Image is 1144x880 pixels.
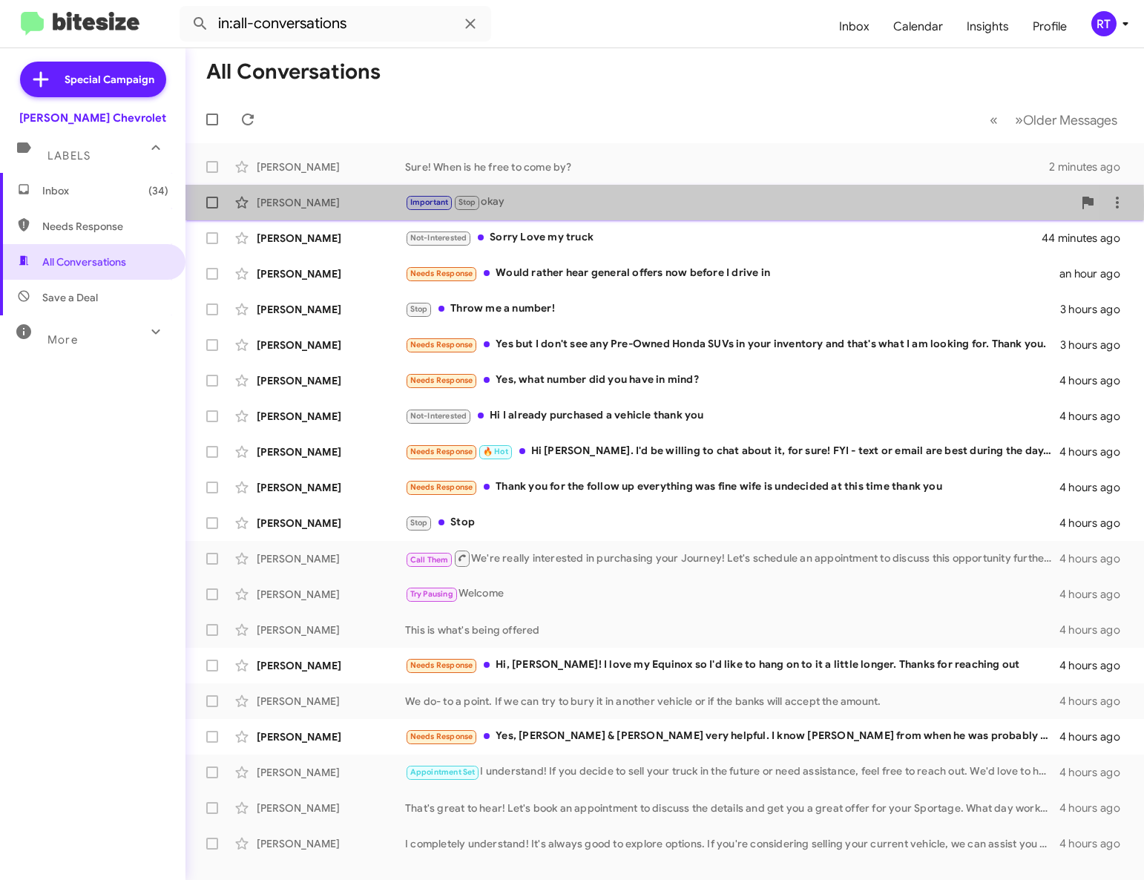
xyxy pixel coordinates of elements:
div: okay [405,194,1073,211]
button: RT [1079,11,1128,36]
span: Special Campaign [65,72,154,87]
div: [PERSON_NAME] [257,765,405,780]
span: Needs Response [410,269,473,278]
div: Yes, what number did you have in mind? [405,372,1059,389]
div: Stop [405,514,1059,531]
div: [PERSON_NAME] [257,231,405,246]
div: 4 hours ago [1059,729,1132,744]
span: Important [410,197,449,207]
span: Inbox [42,183,168,198]
span: « [990,111,998,129]
div: 4 hours ago [1059,765,1132,780]
div: 2 minutes ago [1049,160,1132,174]
a: Inbox [827,5,881,48]
div: Hi [PERSON_NAME]. I'd be willing to chat about it, for sure! FYI - text or email are best during ... [405,443,1059,460]
div: 4 hours ago [1059,623,1132,637]
div: We're really interested in purchasing your Journey! Let's schedule an appointment to discuss this... [405,549,1059,568]
span: Needs Response [42,219,168,234]
div: [PERSON_NAME] [257,266,405,281]
div: an hour ago [1059,266,1132,281]
div: [PERSON_NAME] Chevrolet [19,111,166,125]
div: 4 hours ago [1059,373,1132,388]
div: Hi I already purchased a vehicle thank you [405,407,1059,424]
div: [PERSON_NAME] [257,373,405,388]
div: Sorry Love my truck [405,229,1043,246]
div: This is what's being offered [405,623,1059,637]
div: 4 hours ago [1059,836,1132,851]
div: 4 hours ago [1059,409,1132,424]
span: Labels [47,149,91,162]
div: [PERSON_NAME] [257,587,405,602]
span: Needs Response [410,732,473,741]
span: Needs Response [410,482,473,492]
div: 4 hours ago [1059,516,1132,531]
a: Profile [1021,5,1079,48]
span: Not-Interested [410,233,467,243]
button: Next [1006,105,1126,135]
div: [PERSON_NAME] [257,694,405,709]
div: I completely understand! It's always good to explore options. If you're considering selling your ... [405,836,1059,851]
span: All Conversations [42,255,126,269]
button: Previous [981,105,1007,135]
div: 4 hours ago [1059,587,1132,602]
span: Needs Response [410,375,473,385]
div: 4 hours ago [1059,551,1132,566]
div: Yes but I don't see any Pre-Owned Honda SUVs in your inventory and that's what I am looking for. ... [405,336,1060,353]
span: Not-Interested [410,411,467,421]
div: [PERSON_NAME] [257,551,405,566]
div: [PERSON_NAME] [257,729,405,744]
div: 44 minutes ago [1043,231,1132,246]
div: [PERSON_NAME] [257,302,405,317]
div: [PERSON_NAME] [257,516,405,531]
span: 🔥 Hot [483,447,508,456]
div: RT [1091,11,1117,36]
div: 4 hours ago [1059,694,1132,709]
div: I understand! If you decide to sell your truck in the future or need assistance, feel free to rea... [405,764,1059,781]
div: [PERSON_NAME] [257,658,405,673]
span: Try Pausing [410,589,453,599]
div: [PERSON_NAME] [257,338,405,352]
div: 3 hours ago [1060,338,1132,352]
div: That's great to hear! Let's book an appointment to discuss the details and get you a great offer ... [405,801,1059,815]
div: [PERSON_NAME] [257,801,405,815]
div: [PERSON_NAME] [257,836,405,851]
div: [PERSON_NAME] [257,480,405,495]
div: [PERSON_NAME] [257,444,405,459]
span: » [1015,111,1023,129]
span: Stop [458,197,476,207]
div: We do- to a point. If we can try to bury it in another vehicle or if the banks will accept the am... [405,694,1059,709]
span: Save a Deal [42,290,98,305]
div: 4 hours ago [1059,444,1132,459]
a: Special Campaign [20,62,166,97]
span: Needs Response [410,660,473,670]
div: Would rather hear general offers now before I drive in [405,265,1059,282]
div: 4 hours ago [1059,658,1132,673]
h1: All Conversations [206,60,381,84]
input: Search [180,6,491,42]
div: Throw me a number! [405,301,1060,318]
div: 4 hours ago [1059,480,1132,495]
a: Insights [955,5,1021,48]
div: [PERSON_NAME] [257,195,405,210]
span: Appointment Set [410,767,476,777]
div: Welcome [405,585,1059,602]
div: [PERSON_NAME] [257,409,405,424]
div: [PERSON_NAME] [257,623,405,637]
span: Needs Response [410,447,473,456]
span: Stop [410,304,428,314]
span: Older Messages [1023,112,1117,128]
a: Calendar [881,5,955,48]
div: Yes, [PERSON_NAME] & [PERSON_NAME] very helpful. I know [PERSON_NAME] from when he was probably 1... [405,728,1059,745]
div: Sure! When is he free to come by? [405,160,1049,174]
div: Hi, [PERSON_NAME]! I love my Equinox so I'd like to hang on to it a little longer. Thanks for rea... [405,657,1059,674]
span: Stop [410,518,428,528]
div: Thank you for the follow up everything was fine wife is undecided at this time thank you [405,479,1059,496]
div: [PERSON_NAME] [257,160,405,174]
span: More [47,333,78,347]
span: (34) [148,183,168,198]
div: 4 hours ago [1059,801,1132,815]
